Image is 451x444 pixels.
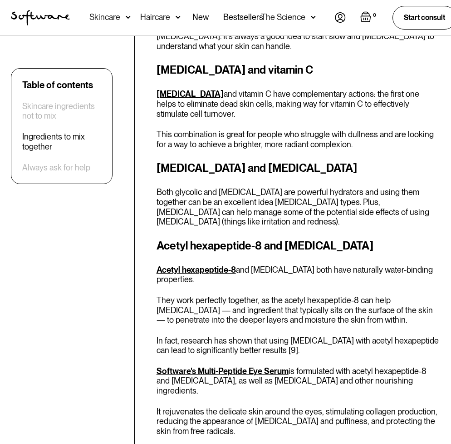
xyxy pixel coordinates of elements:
div: The Science [261,13,305,22]
div: Haircare [140,13,170,22]
h3: [MEDICAL_DATA] and vitamin C [157,62,440,78]
a: [MEDICAL_DATA] [157,89,224,99]
a: Software's Multi-Peptide Eye Serum [157,366,289,376]
img: arrow down [311,13,316,22]
a: Always ask for help [22,163,90,173]
img: Software Logo [11,10,70,25]
p: In fact, research has shown that using [MEDICAL_DATA] with acetyl hexapeptide can lead to signifi... [157,336,440,355]
img: arrow down [126,13,131,22]
a: Open empty cart [360,11,378,24]
p: and [MEDICAL_DATA] both have naturally water-binding properties. [157,265,440,284]
h3: Acetyl hexapeptide-8 and [MEDICAL_DATA] [157,238,440,254]
div: 0 [371,11,378,20]
a: home [11,10,70,25]
p: This combination is great for people who struggle with dullness and are looking for a way to achi... [157,130,440,149]
p: Just keep in mind that this pairing can be quite aggressive, particularly [MEDICAL_DATA]. It's al... [157,22,440,51]
div: Skincare [89,13,120,22]
h3: [MEDICAL_DATA] and [MEDICAL_DATA] [157,160,440,176]
img: arrow down [176,13,181,22]
p: They work perfectly together, as the acetyl hexapeptide-8 can help [MEDICAL_DATA] — and ingredien... [157,295,440,325]
p: is formulated with acetyl hexapeptide-8 and [MEDICAL_DATA], as well as [MEDICAL_DATA] and other n... [157,366,440,396]
p: and vitamin C have complementary actions: the first one helps to eliminate dead skin cells, makin... [157,89,440,119]
div: Table of contents [22,80,93,90]
p: Both glycolic and [MEDICAL_DATA] are powerful hydrators and using them together can be an excelle... [157,187,440,226]
p: It rejuvenates the delicate skin around the eyes, stimulating collagen production, reducing the a... [157,407,440,436]
a: Skincare ingredients not to mix [22,101,101,121]
a: Ingredients to mix together [22,132,101,152]
a: Acetyl hexapeptide-8 [157,265,236,274]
